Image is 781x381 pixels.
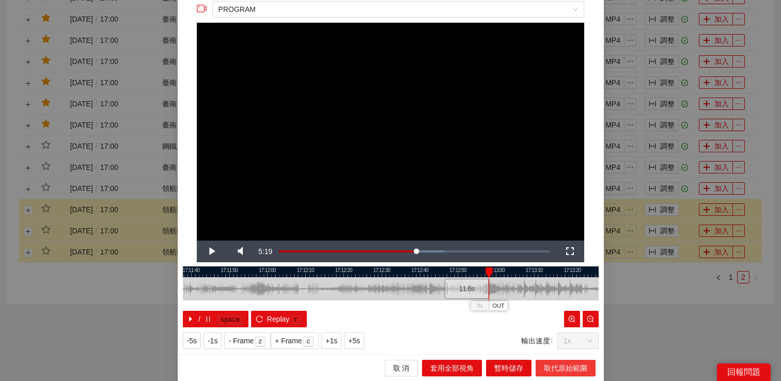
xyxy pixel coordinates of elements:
[183,311,249,327] button: caret-right/pausespace
[564,311,580,327] button: zoom-in
[197,23,584,241] div: Video Player
[267,313,290,325] span: Replay
[291,315,301,325] kbd: r
[430,362,474,374] span: 套用全部視角
[183,332,201,349] button: -5s
[587,315,594,324] span: zoom-out
[258,247,272,256] span: 5:19
[492,301,505,311] span: OUT
[256,315,263,324] span: reload
[494,362,523,374] span: 暫時儲存
[226,241,255,262] button: Mute
[564,333,592,348] span: 1x
[275,335,302,346] span: + Frame
[325,335,337,346] span: +1s
[486,360,532,376] button: 暫時儲存
[544,362,587,374] span: 取代原始範圍
[393,362,410,374] span: 取 消
[228,335,254,346] span: - Frame
[271,332,319,349] button: + Framec
[489,301,508,311] button: OUT
[385,360,418,376] button: 取 消
[251,311,306,327] button: reloadReplayr
[218,2,578,17] span: PROGRAM
[422,360,482,376] button: 套用全部視角
[717,363,771,381] div: 回報問題
[536,360,596,376] button: 取代原始範圍
[204,332,222,349] button: -1s
[471,301,489,311] button: IN
[348,335,360,346] span: +5s
[555,241,584,262] button: Fullscreen
[521,332,557,349] label: 輸出速度
[568,315,575,324] span: zoom-in
[303,337,314,347] kbd: c
[344,332,364,349] button: +5s
[205,315,212,324] span: pause
[224,332,271,349] button: - Framez
[255,337,265,347] kbd: z
[187,335,197,346] span: -5s
[197,241,226,262] button: Play
[445,279,489,299] div: 11.6 s
[197,4,207,14] span: video-camera
[279,250,550,252] div: Progress Bar
[217,315,243,325] kbd: space
[321,332,341,349] button: +1s
[583,311,599,327] button: zoom-out
[198,313,200,325] span: /
[208,335,217,346] span: -1s
[187,315,194,324] span: caret-right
